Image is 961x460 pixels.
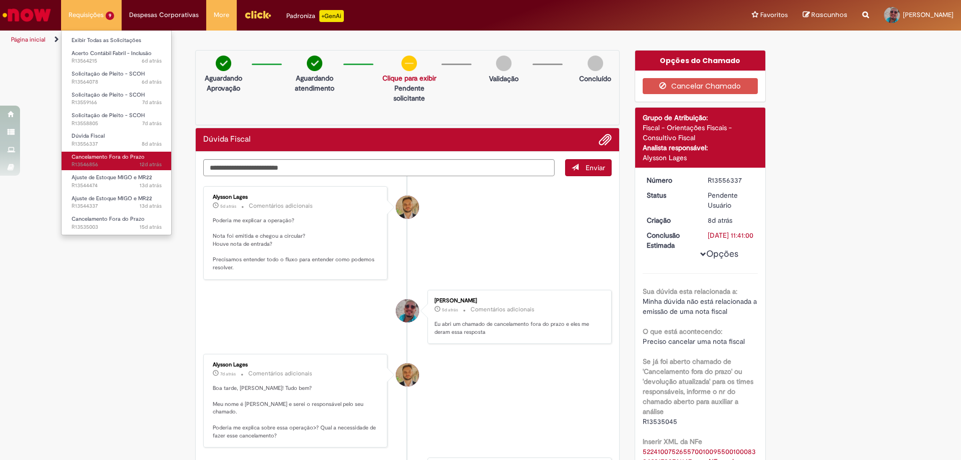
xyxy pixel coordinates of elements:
[643,287,737,296] b: Sua dúvida esta relacionada a:
[470,305,535,314] small: Comentários adicionais
[708,190,754,210] div: Pendente Usuário
[307,56,322,71] img: check-circle-green.png
[72,112,145,119] span: Solicitação de Pleito - SCOH
[588,56,603,71] img: img-circle-grey.png
[643,113,758,123] div: Grupo de Atribuição:
[72,57,162,65] span: R13564215
[62,35,172,46] a: Exibir Todas as Solicitações
[214,10,229,20] span: More
[62,131,172,149] a: Aberto R13556337 : Dúvida Fiscal
[72,195,152,202] span: Ajuste de Estoque MIGO e MR22
[396,363,419,386] div: Alysson Lages
[643,78,758,94] button: Cancelar Chamado
[216,56,231,71] img: check-circle-green.png
[142,78,162,86] span: 6d atrás
[643,437,702,446] b: Inserir XML da NFe
[1,5,53,25] img: ServiceNow
[72,174,152,181] span: Ajuste de Estoque MIGO e MR22
[811,10,847,20] span: Rascunhos
[140,202,162,210] time: 17/09/2025 15:29:46
[72,91,145,99] span: Solicitação de Pleito - SCOH
[708,175,754,185] div: R13556337
[319,10,344,22] p: +GenAi
[62,110,172,129] a: Aberto R13558805 : Solicitação de Pleito - SCOH
[140,161,162,168] span: 12d atrás
[213,217,379,272] p: Poderia me explicar a operação? Nota foi emitida e chegou a circular? Houve nota de entrada? Prec...
[708,216,732,225] span: 8d atrás
[72,70,145,78] span: Solicitação de Pleito - SCOH
[760,10,788,20] span: Favoritos
[434,320,601,336] p: Eu abri um chamado de cancelamento fora do prazo e eles me deram essa resposta
[244,7,271,22] img: click_logo_yellow_360x200.png
[496,56,512,71] img: img-circle-grey.png
[639,190,701,200] dt: Status
[586,163,605,172] span: Enviar
[220,371,236,377] span: 7d atrás
[62,193,172,212] a: Aberto R13544337 : Ajuste de Estoque MIGO e MR22
[142,57,162,65] span: 6d atrás
[639,175,701,185] dt: Número
[62,90,172,108] a: Aberto R13559166 : Solicitação de Pleito - SCOH
[72,215,145,223] span: Cancelamento Fora do Prazo
[62,172,172,191] a: Aberto R13544474 : Ajuste de Estoque MIGO e MR22
[200,73,247,93] p: Aguardando Aprovação
[140,182,162,189] span: 13d atrás
[72,99,162,107] span: R13559166
[220,203,236,209] time: 25/09/2025 17:09:21
[62,48,172,67] a: Aberto R13564215 : Acerto Contábil Fabril - Inclusão
[140,223,162,231] time: 15/09/2025 11:08:07
[8,31,633,49] ul: Trilhas de página
[643,357,753,416] b: Se já foi aberto chamado de 'Cancelamento fora do prazo' ou 'devolução atualizada' para os times ...
[62,69,172,87] a: Aberto R13564078 : Solicitação de Pleito - SCOH
[213,362,379,368] div: Alysson Lages
[489,74,519,84] p: Validação
[635,51,766,71] div: Opções do Chamado
[396,299,419,322] div: Lucas Matias De Carvalho
[643,417,677,426] span: R13535045
[140,202,162,210] span: 13d atrás
[286,10,344,22] div: Padroniza
[643,327,722,336] b: O que está acontecendo:
[106,12,114,20] span: 9
[72,120,162,128] span: R13558805
[396,196,419,219] div: Alysson Lages
[639,230,701,250] dt: Conclusão Estimada
[72,202,162,210] span: R13544337
[142,140,162,148] time: 22/09/2025 16:44:06
[69,10,104,20] span: Requisições
[213,194,379,200] div: Alysson Lages
[142,57,162,65] time: 24/09/2025 16:53:48
[291,73,338,93] p: Aguardando atendimento
[220,203,236,209] span: 5d atrás
[401,56,417,71] img: circle-minus.png
[140,161,162,168] time: 18/09/2025 11:59:55
[72,132,105,140] span: Dúvida Fiscal
[140,223,162,231] span: 15d atrás
[61,30,172,235] ul: Requisições
[142,120,162,127] span: 7d atrás
[142,140,162,148] span: 8d atrás
[708,216,732,225] time: 22/09/2025 16:44:05
[142,120,162,127] time: 23/09/2025 12:10:28
[62,214,172,232] a: Aberto R13535003 : Cancelamento Fora do Prazo
[248,369,312,378] small: Comentários adicionais
[442,307,458,313] span: 5d atrás
[643,153,758,163] div: Alysson Lages
[643,337,745,346] span: Preciso cancelar uma nota fiscal
[203,135,251,144] h2: Dúvida Fiscal Histórico de tíquete
[249,202,313,210] small: Comentários adicionais
[643,143,758,153] div: Analista responsável:
[142,99,162,106] span: 7d atrás
[643,297,759,316] span: Minha dúvida não está relacionada a emissão de uma nota fiscal
[579,74,611,84] p: Concluído
[434,298,601,304] div: [PERSON_NAME]
[72,78,162,86] span: R13564078
[62,152,172,170] a: Aberto R13546856 : Cancelamento Fora do Prazo
[72,223,162,231] span: R13535003
[382,83,436,103] p: Pendente solicitante
[142,99,162,106] time: 23/09/2025 13:59:19
[72,140,162,148] span: R13556337
[382,74,436,83] a: Clique para exibir
[903,11,953,19] span: [PERSON_NAME]
[708,215,754,225] div: 22/09/2025 16:44:05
